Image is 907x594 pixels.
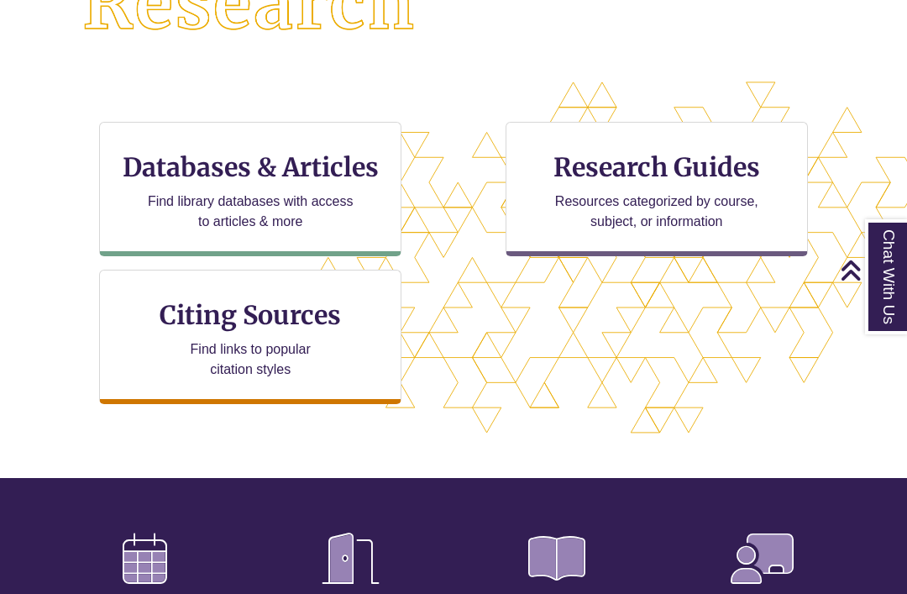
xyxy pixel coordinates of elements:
[148,299,353,331] h3: Citing Sources
[840,259,903,281] a: Back to Top
[169,339,333,380] p: Find links to popular citation styles
[99,270,401,404] a: Citing Sources Find links to popular citation styles
[99,122,401,256] a: Databases & Articles Find library databases with access to articles & more
[506,122,808,256] a: Research Guides Resources categorized by course, subject, or information
[520,151,794,183] h3: Research Guides
[141,192,360,232] p: Find library databases with access to articles & more
[547,192,766,232] p: Resources categorized by course, subject, or information
[113,151,387,183] h3: Databases & Articles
